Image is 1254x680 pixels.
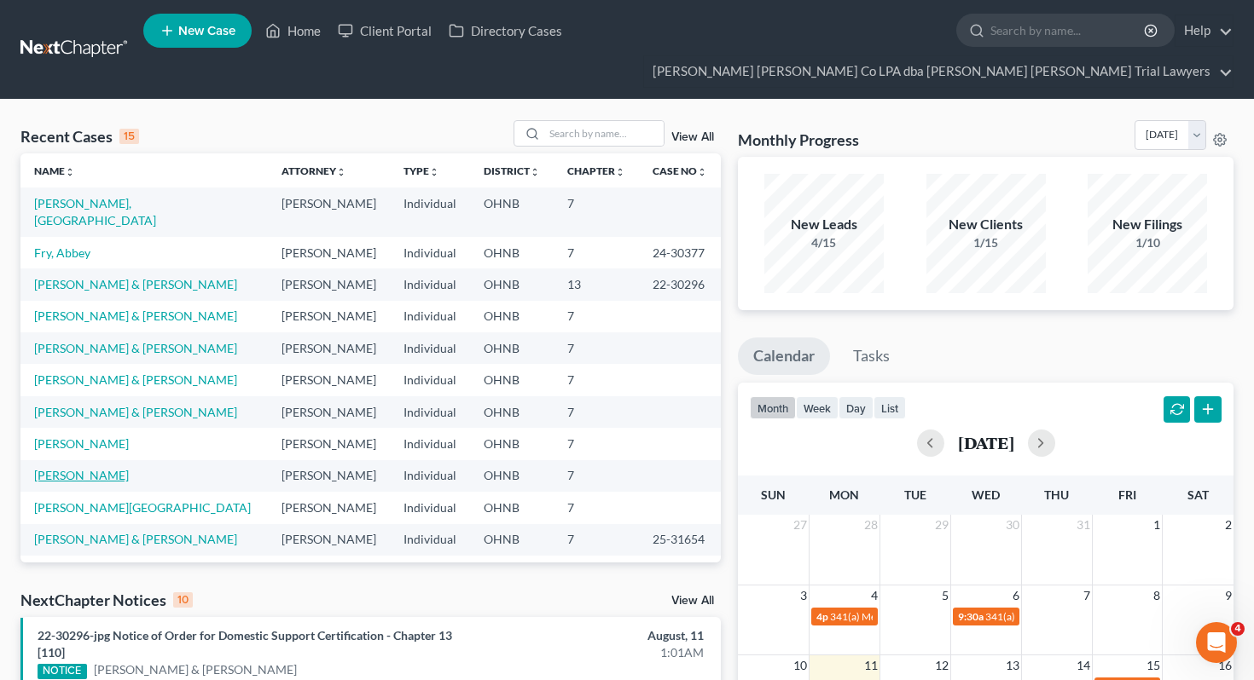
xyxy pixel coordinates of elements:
span: 4p [816,610,828,623]
td: Individual [390,428,470,459]
h2: [DATE] [958,434,1014,452]
a: [PERSON_NAME] [34,436,129,451]
span: 29 [933,515,950,535]
a: Case Nounfold_more [653,164,707,177]
span: Mon [829,487,859,502]
span: 9 [1223,585,1234,606]
td: [PERSON_NAME] [268,187,390,236]
td: OHNB [470,524,554,556]
span: Sun [761,487,786,502]
a: Chapterunfold_more [567,164,625,177]
td: Individual [390,364,470,395]
h3: Monthly Progress [738,130,859,150]
td: 7 [554,460,639,492]
span: 16 [1216,655,1234,676]
td: Individual [390,556,470,587]
td: 25-31411 [639,556,721,587]
td: 13 [554,268,639,300]
td: OHNB [470,237,554,268]
i: unfold_more [429,167,439,177]
div: August, 11 [493,627,704,644]
a: Fry, Abbey [34,245,90,260]
td: [PERSON_NAME] [268,364,390,395]
td: OHNB [470,364,554,395]
iframe: Intercom live chat [1196,622,1237,663]
a: [PERSON_NAME], [GEOGRAPHIC_DATA] [34,196,156,228]
span: Thu [1044,487,1069,502]
i: unfold_more [336,167,346,177]
div: 10 [173,592,193,608]
span: 7 [1082,585,1092,606]
td: [PERSON_NAME] [268,428,390,459]
td: OHNB [470,428,554,459]
td: OHNB [470,556,554,587]
td: [PERSON_NAME] [268,268,390,300]
a: [PERSON_NAME] & [PERSON_NAME] [34,277,237,291]
td: [PERSON_NAME] [268,237,390,268]
td: OHNB [470,332,554,364]
td: Individual [390,237,470,268]
span: 15 [1145,655,1162,676]
span: Sat [1187,487,1209,502]
span: 2 [1223,515,1234,535]
td: Individual [390,301,470,332]
a: View All [671,131,714,143]
i: unfold_more [615,167,625,177]
a: View All [671,595,714,607]
span: 30 [1004,515,1021,535]
td: 7 [554,556,639,587]
a: Help [1176,15,1233,46]
td: Individual [390,492,470,523]
span: Wed [972,487,1000,502]
td: 7 [554,428,639,459]
span: 9:30a [958,610,984,623]
div: NOTICE [38,664,87,679]
td: Individual [390,396,470,428]
td: 24-30377 [639,237,721,268]
td: 7 [554,492,639,523]
td: 7 [554,524,639,556]
i: unfold_more [65,167,75,177]
div: 15 [119,129,139,144]
span: 5 [940,585,950,606]
span: 12 [933,655,950,676]
div: NextChapter Notices [20,590,193,610]
td: Individual [390,187,470,236]
td: 7 [554,187,639,236]
td: 7 [554,364,639,395]
td: 22-30296 [639,268,721,300]
button: week [796,396,839,419]
td: OHNB [470,268,554,300]
td: OHNB [470,301,554,332]
td: OHNB [470,492,554,523]
td: OHNB [470,187,554,236]
a: [PERSON_NAME][GEOGRAPHIC_DATA] [34,500,251,515]
td: 25-31654 [639,524,721,556]
td: Individual [390,268,470,300]
span: 31 [1075,515,1092,535]
input: Search by name... [990,14,1147,46]
a: [PERSON_NAME] & [PERSON_NAME] [34,341,237,355]
a: Client Portal [329,15,440,46]
a: [PERSON_NAME] [34,468,129,482]
span: Tue [904,487,926,502]
td: [PERSON_NAME] [268,524,390,556]
a: [PERSON_NAME] & [PERSON_NAME] [34,532,237,546]
button: month [750,396,796,419]
i: unfold_more [530,167,540,177]
td: Individual [390,332,470,364]
i: unfold_more [697,167,707,177]
a: Nameunfold_more [34,164,75,177]
a: Home [257,15,329,46]
td: [PERSON_NAME] [268,396,390,428]
span: 341(a) Meeting for [PERSON_NAME] & [PERSON_NAME] [830,610,1086,623]
td: 7 [554,237,639,268]
td: Individual [390,524,470,556]
div: New Filings [1088,215,1207,234]
td: [PERSON_NAME] [268,332,390,364]
a: [PERSON_NAME] & [PERSON_NAME] [94,661,297,678]
td: [PERSON_NAME] [268,556,390,587]
input: Search by name... [544,121,664,146]
td: [PERSON_NAME] [268,460,390,492]
span: 27 [792,515,809,535]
